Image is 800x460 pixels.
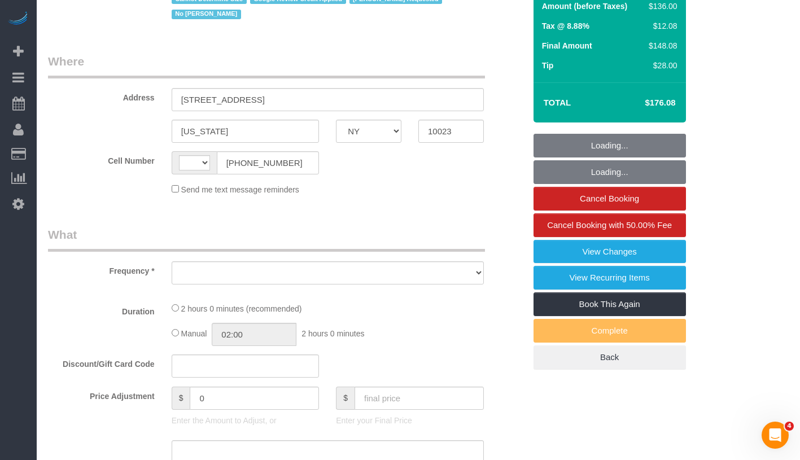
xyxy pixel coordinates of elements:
[181,329,207,338] span: Manual
[542,40,592,51] label: Final Amount
[181,304,302,313] span: 2 hours 0 minutes (recommended)
[217,151,320,174] input: Cell Number
[336,387,355,410] span: $
[644,20,677,32] div: $12.08
[40,88,163,103] label: Address
[785,422,794,431] span: 4
[336,415,484,426] p: Enter your Final Price
[542,1,627,12] label: Amount (before Taxes)
[40,261,163,277] label: Frequency *
[542,20,589,32] label: Tax @ 8.88%
[301,329,364,338] span: 2 hours 0 minutes
[762,422,789,449] iframe: Intercom live chat
[534,187,686,211] a: Cancel Booking
[40,302,163,317] label: Duration
[172,10,241,19] span: No [PERSON_NAME]
[534,240,686,264] a: View Changes
[355,387,484,410] input: final price
[40,354,163,370] label: Discount/Gift Card Code
[181,185,299,194] span: Send me text message reminders
[48,53,485,78] legend: Where
[534,292,686,316] a: Book This Again
[40,151,163,167] label: Cell Number
[172,415,320,426] p: Enter the Amount to Adjust, or
[172,387,190,410] span: $
[542,60,554,71] label: Tip
[611,98,675,108] h4: $176.08
[547,220,672,230] span: Cancel Booking with 50.00% Fee
[544,98,571,107] strong: Total
[534,266,686,290] a: View Recurring Items
[418,120,484,143] input: Zip Code
[534,345,686,369] a: Back
[644,1,677,12] div: $136.00
[534,213,686,237] a: Cancel Booking with 50.00% Fee
[172,120,320,143] input: City
[40,387,163,402] label: Price Adjustment
[644,60,677,71] div: $28.00
[7,11,29,27] img: Automaid Logo
[644,40,677,51] div: $148.08
[48,226,485,252] legend: What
